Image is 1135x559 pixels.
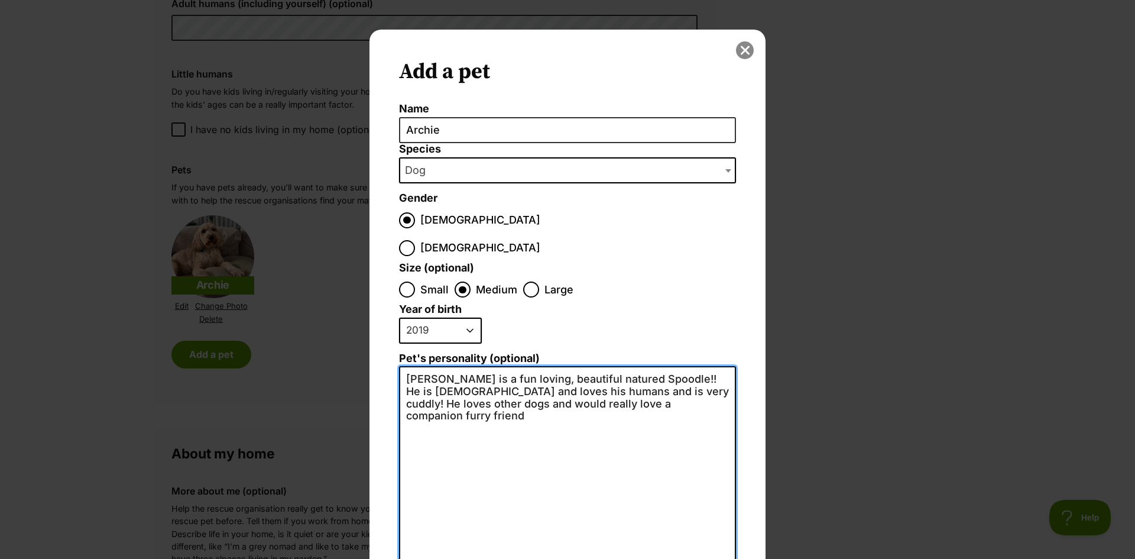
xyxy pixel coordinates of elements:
button: close [736,41,754,59]
span: [DEMOGRAPHIC_DATA] [420,240,540,256]
span: Dog [400,162,437,179]
span: Medium [476,282,517,298]
h2: Add a pet [399,59,736,85]
label: Year of birth [399,303,462,316]
span: Large [544,282,573,298]
span: Dog [399,157,736,183]
label: Pet's personality (optional) [399,353,736,365]
label: Name [399,103,736,115]
label: Size (optional) [399,262,474,274]
span: [DEMOGRAPHIC_DATA] [420,212,540,228]
label: Gender [399,192,437,205]
label: Species [399,143,736,156]
span: Small [420,282,449,298]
